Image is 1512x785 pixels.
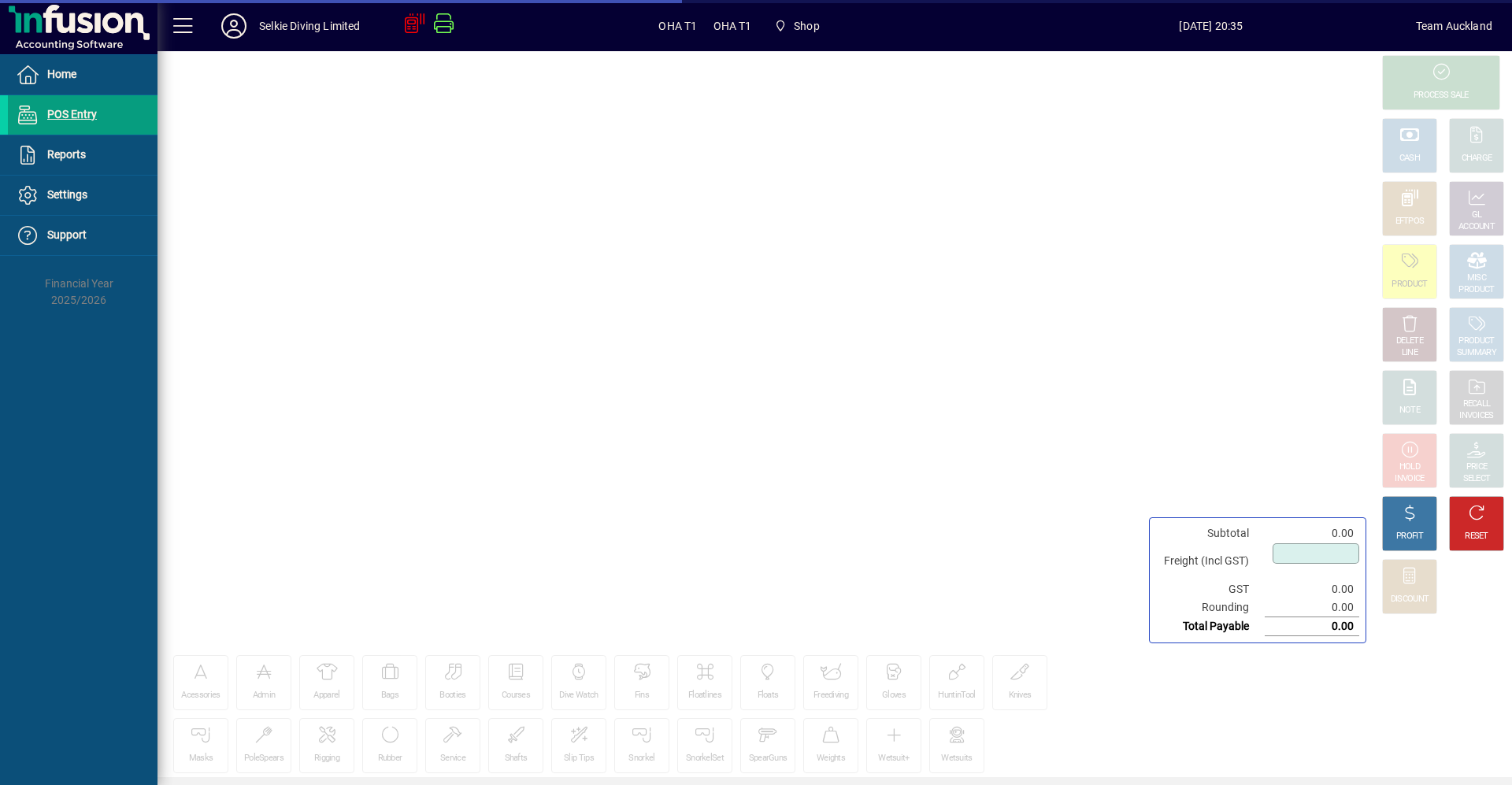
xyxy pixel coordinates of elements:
[47,68,76,80] span: Home
[1399,405,1420,417] div: NOTE
[1156,542,1265,580] td: Freight (Incl GST)
[253,690,276,702] div: Admin
[8,176,157,215] a: Settings
[768,12,826,40] span: Shop
[47,108,97,120] span: POS Entry
[502,690,530,702] div: Courses
[47,148,86,161] span: Reports
[1006,13,1416,39] span: [DATE] 20:35
[1466,461,1488,473] div: PRICE
[1395,473,1424,485] div: INVOICE
[1156,580,1265,598] td: GST
[47,228,87,241] span: Support
[938,690,975,702] div: HuntinTool
[686,753,724,765] div: SnorkelSet
[1458,284,1494,296] div: PRODUCT
[378,753,402,765] div: Rubber
[1265,524,1359,542] td: 0.00
[8,216,157,255] a: Support
[505,753,528,765] div: Shafts
[1472,209,1482,221] div: GL
[1392,279,1427,291] div: PRODUCT
[381,690,398,702] div: Bags
[1414,90,1469,102] div: PROCESS SALE
[209,12,259,40] button: Profile
[813,690,848,702] div: Freediving
[1399,461,1420,473] div: HOLD
[559,690,598,702] div: Dive Watch
[688,690,721,702] div: Floatlines
[8,55,157,94] a: Home
[1462,153,1492,165] div: CHARGE
[1465,531,1488,542] div: RESET
[259,13,361,39] div: Selkie Diving Limited
[181,690,220,702] div: Acessories
[628,753,654,765] div: Snorkel
[817,753,845,765] div: Weights
[882,690,906,702] div: Gloves
[564,753,594,765] div: Slip Tips
[244,753,283,765] div: PoleSpears
[758,690,779,702] div: Floats
[8,135,157,175] a: Reports
[1265,617,1359,636] td: 0.00
[1395,216,1425,228] div: EFTPOS
[189,753,213,765] div: Masks
[1416,13,1492,39] div: Team Auckland
[794,13,820,39] span: Shop
[1459,410,1493,422] div: INVOICES
[713,13,752,39] span: OHA T1
[1156,598,1265,617] td: Rounding
[47,188,87,201] span: Settings
[1265,580,1359,598] td: 0.00
[1396,335,1423,347] div: DELETE
[1009,690,1032,702] div: Knives
[1457,347,1496,359] div: SUMMARY
[1458,335,1494,347] div: PRODUCT
[1156,524,1265,542] td: Subtotal
[635,690,649,702] div: Fins
[658,13,697,39] span: OHA T1
[1391,594,1429,605] div: DISCOUNT
[1396,531,1423,542] div: PROFIT
[749,753,787,765] div: SpearGuns
[1463,398,1491,410] div: RECALL
[1467,272,1486,284] div: MISC
[440,753,465,765] div: Service
[1402,347,1417,359] div: LINE
[439,690,465,702] div: Booties
[1265,598,1359,617] td: 0.00
[878,753,909,765] div: Wetsuit+
[941,753,972,765] div: Wetsuits
[1463,473,1491,485] div: SELECT
[313,690,339,702] div: Apparel
[1156,617,1265,636] td: Total Payable
[314,753,339,765] div: Rigging
[1458,221,1495,233] div: ACCOUNT
[1399,153,1420,165] div: CASH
